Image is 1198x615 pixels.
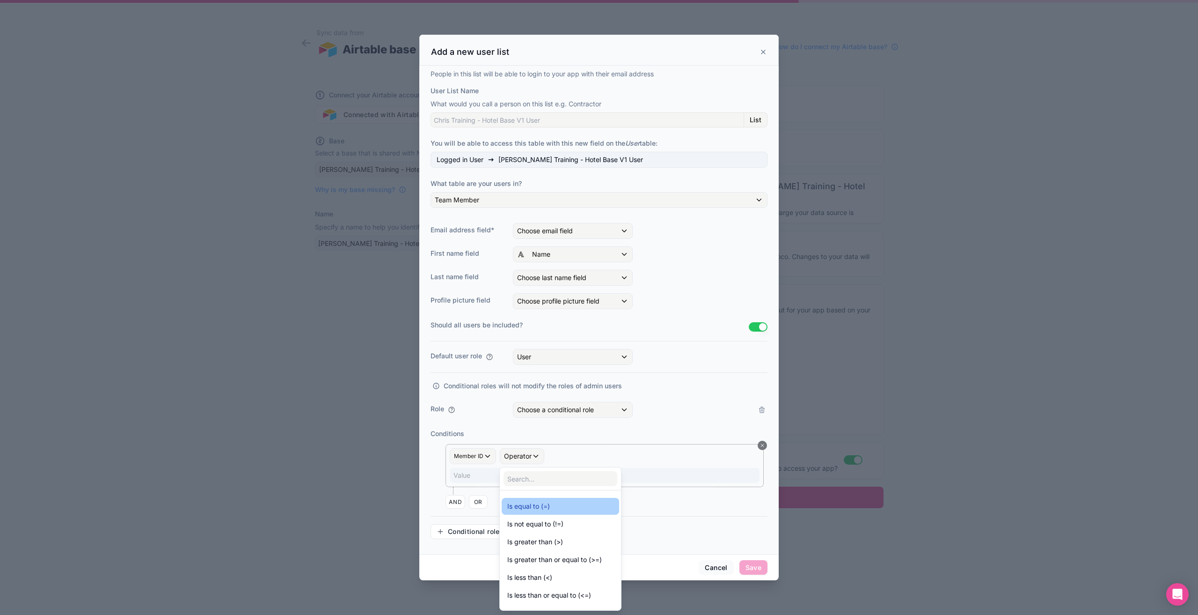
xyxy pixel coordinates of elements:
div: Open Intercom Messenger [1166,583,1189,606]
span: Is less than (<) [507,572,552,583]
span: Is not equal to (!=) [507,519,563,530]
span: Is greater than (>) [507,536,563,548]
span: Is equal to (=) [507,501,550,512]
input: Search... [504,471,617,486]
span: Is greater than or equal to (>=) [507,554,602,565]
span: Is less than or equal to (<=) [507,590,591,601]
